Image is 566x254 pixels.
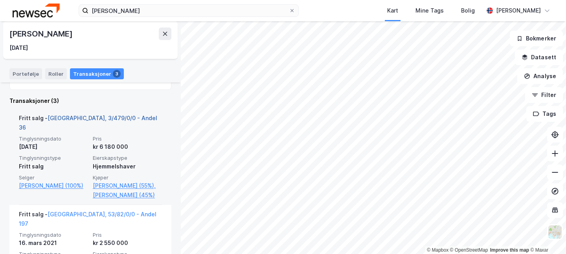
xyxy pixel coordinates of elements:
[19,210,162,232] div: Fritt salg -
[515,49,563,65] button: Datasett
[9,27,74,40] div: [PERSON_NAME]
[13,4,60,17] img: newsec-logo.f6e21ccffca1b3a03d2d.png
[525,87,563,103] button: Filter
[93,142,162,152] div: kr 6 180 000
[526,106,563,122] button: Tags
[9,68,42,79] div: Portefølje
[93,135,162,142] span: Pris
[19,162,88,171] div: Fritt salg
[461,6,475,15] div: Bolig
[93,174,162,181] span: Kjøper
[93,162,162,171] div: Hjemmelshaver
[527,216,566,254] iframe: Chat Widget
[415,6,444,15] div: Mine Tags
[450,247,488,253] a: OpenStreetMap
[490,247,529,253] a: Improve this map
[19,174,88,181] span: Selger
[93,238,162,248] div: kr 2 550 000
[93,155,162,161] span: Eierskapstype
[9,96,171,106] div: Transaksjoner (3)
[19,155,88,161] span: Tinglysningstype
[19,232,88,238] span: Tinglysningsdato
[510,31,563,46] button: Bokmerker
[19,115,157,131] a: [GEOGRAPHIC_DATA], 3/479/0/0 - Andel 36
[19,135,88,142] span: Tinglysningsdato
[19,211,156,227] a: [GEOGRAPHIC_DATA], 53/82/0/0 - Andel 197
[427,247,448,253] a: Mapbox
[19,181,88,190] a: [PERSON_NAME] (100%)
[93,181,162,190] a: [PERSON_NAME] (55%),
[387,6,398,15] div: Kart
[19,113,162,135] div: Fritt salg -
[496,6,541,15] div: [PERSON_NAME]
[113,70,121,78] div: 3
[45,68,67,79] div: Roller
[88,5,289,16] input: Søk på adresse, matrikkel, gårdeiere, leietakere eller personer
[517,68,563,84] button: Analyse
[70,68,124,79] div: Transaksjoner
[93,232,162,238] span: Pris
[9,43,28,53] div: [DATE]
[19,142,88,152] div: [DATE]
[93,190,162,200] a: [PERSON_NAME] (45%)
[19,238,88,248] div: 16. mars 2021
